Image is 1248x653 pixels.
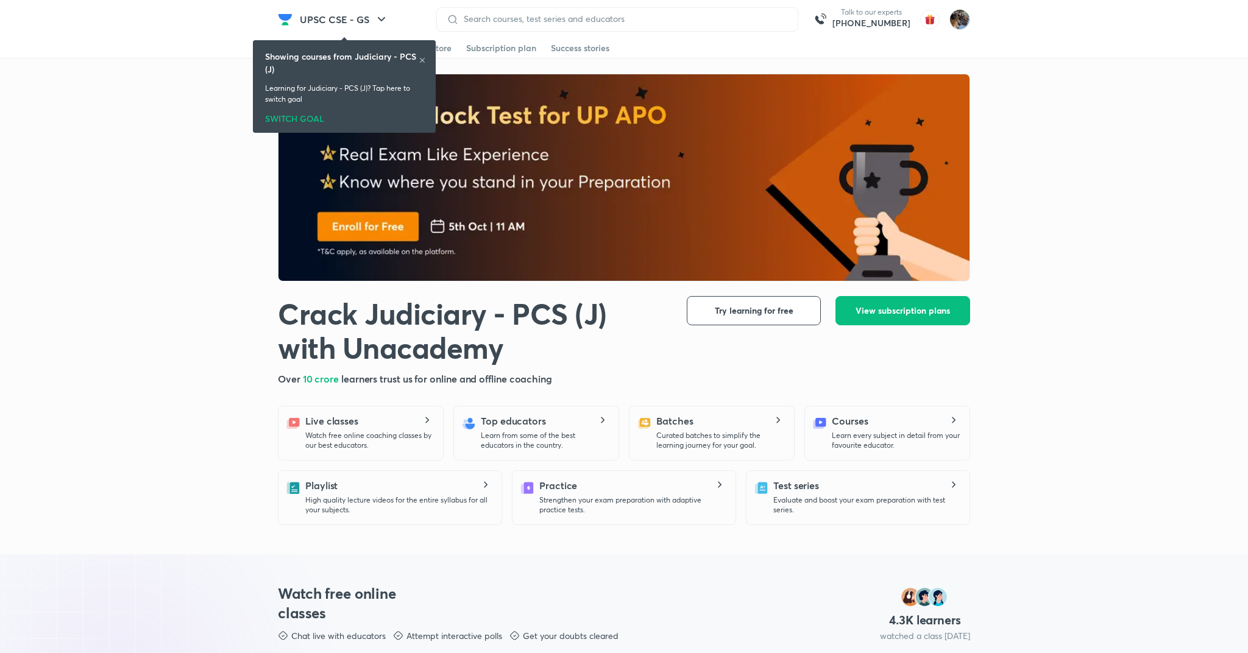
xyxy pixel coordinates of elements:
p: watched a class [DATE] [880,630,970,642]
h6: Showing courses from Judiciary - PCS (J) [265,50,419,76]
p: Get your doubts cleared [523,630,619,642]
button: UPSC CSE - GS [292,7,396,32]
div: Store [431,42,452,54]
p: Watch free online coaching classes by our best educators. [305,431,433,450]
iframe: Help widget launcher [1140,605,1235,640]
button: Try learning for free [687,296,821,325]
img: Chayan Mehta [949,9,970,30]
a: [PHONE_NUMBER] [832,17,910,29]
p: Strengthen your exam preparation with adaptive practice tests. [539,495,726,515]
a: Success stories [551,38,609,58]
button: View subscription plans [835,296,970,325]
h5: Playlist [305,478,338,493]
div: SWITCH GOAL [265,110,424,123]
p: Talk to our experts [832,7,910,17]
input: Search courses, test series and educators [459,14,788,24]
h5: Top educators [481,414,546,428]
p: Attempt interactive polls [406,630,502,642]
p: High quality lecture videos for the entire syllabus for all your subjects. [305,495,492,515]
h5: Practice [539,478,577,493]
p: Curated batches to simplify the learning journey for your goal. [656,431,784,450]
span: 10 crore [303,372,341,385]
p: Learn every subject in detail from your favourite educator. [832,431,960,450]
h4: 4.3 K learners [889,612,961,628]
span: Over [278,372,303,385]
img: call-us [808,7,832,32]
span: View subscription plans [856,305,950,317]
img: Company Logo [278,12,292,27]
p: Learn from some of the best educators in the country. [481,431,609,450]
a: Subscription plan [466,38,536,58]
h5: Test series [773,478,819,493]
img: avatar [920,10,940,29]
h5: Courses [832,414,868,428]
a: Store [431,38,452,58]
p: Learning for Judiciary - PCS (J)? Tap here to switch goal [265,83,424,105]
div: Success stories [551,42,609,54]
h5: Batches [656,414,693,428]
p: Chat live with educators [291,630,386,642]
h1: Crack Judiciary - PCS (J) with Unacademy [278,296,667,364]
div: Subscription plan [466,42,536,54]
h5: Live classes [305,414,358,428]
p: Evaluate and boost your exam preparation with test series. [773,495,960,515]
h3: Watch free online classes [278,584,419,623]
span: learners trust us for online and offline coaching [341,372,552,385]
span: Try learning for free [715,305,793,317]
